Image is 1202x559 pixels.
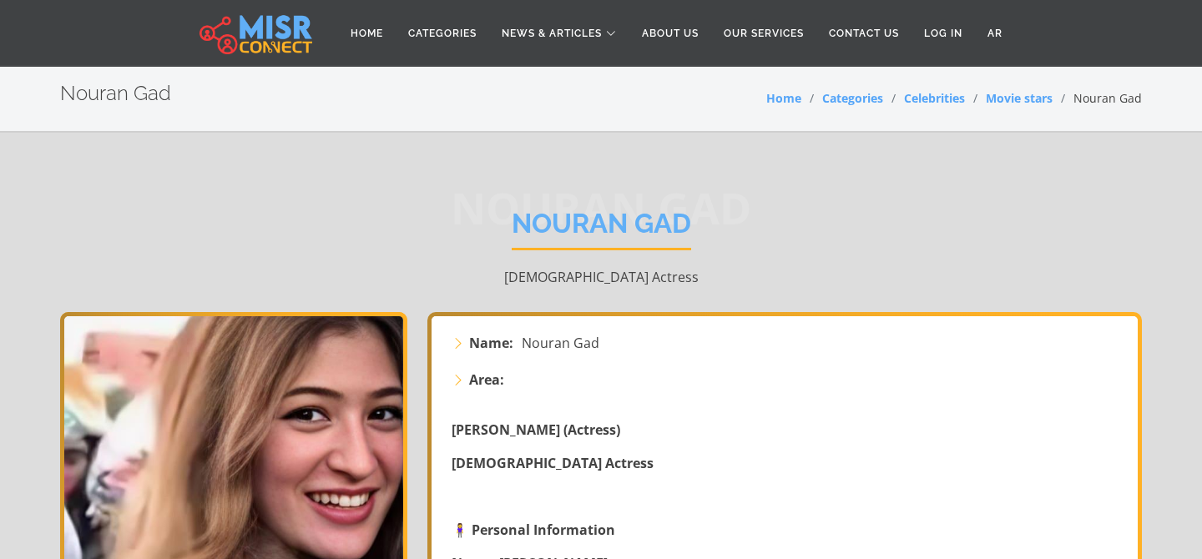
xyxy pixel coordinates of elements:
[60,267,1142,287] p: [DEMOGRAPHIC_DATA] Actress
[512,208,691,250] h1: Nouran Gad
[396,18,489,49] a: Categories
[904,90,965,106] a: Celebrities
[629,18,711,49] a: About Us
[912,18,975,49] a: Log in
[986,90,1053,106] a: Movie stars
[469,333,513,353] strong: Name:
[822,90,883,106] a: Categories
[1053,89,1142,107] li: Nouran Gad
[469,370,504,390] strong: Area:
[522,333,599,353] span: Nouran Gad
[766,90,801,106] a: Home
[975,18,1015,49] a: AR
[452,521,615,539] strong: 🧍‍♀️ Personal Information
[816,18,912,49] a: Contact Us
[452,454,654,472] strong: [DEMOGRAPHIC_DATA] Actress
[60,82,171,106] h2: Nouran Gad
[489,18,629,49] a: News & Articles
[711,18,816,49] a: Our Services
[338,18,396,49] a: Home
[199,13,311,54] img: main.misr_connect
[502,26,602,41] span: News & Articles
[452,421,620,439] strong: [PERSON_NAME] (Actress)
